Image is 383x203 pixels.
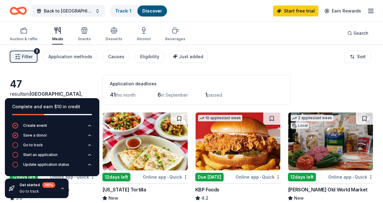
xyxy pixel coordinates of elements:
div: Start an application [23,152,58,157]
button: Sort [345,51,371,63]
button: Filter2 [10,51,37,63]
span: 41 [110,91,115,98]
span: New [294,194,304,202]
div: Online app Quick [143,173,188,181]
span: Just added [179,54,203,59]
a: Track· 1 [115,8,131,13]
div: [US_STATE] Tortilla [102,186,146,193]
span: in September [161,92,188,98]
button: Back to [GEOGRAPHIC_DATA] [32,5,105,17]
button: Create event [12,123,92,132]
img: Image for Livoti's Old World Market [288,112,373,170]
div: Get started [20,182,55,188]
div: Online app Quick [328,173,373,181]
div: Application deadlines [110,80,283,87]
a: Start free trial [273,5,318,16]
div: 2 [34,48,40,54]
div: Local [291,123,309,129]
img: Image for KBP Foods [196,112,280,170]
button: Just added [169,51,208,63]
span: Sort [357,53,366,60]
button: Meals [52,24,63,45]
span: Filter [22,53,33,60]
span: New [108,194,118,202]
span: 4.2 [201,194,208,202]
span: 6 [158,91,161,98]
img: Image for California Tortilla [103,112,187,170]
div: Complete and earn $10 in credit [12,103,92,110]
span: [GEOGRAPHIC_DATA], [GEOGRAPHIC_DATA] [10,91,83,104]
button: Go to track [12,142,92,152]
span: • [260,175,261,180]
div: 10 applies last week [198,115,242,121]
a: Home [10,4,27,18]
span: Search [353,30,368,37]
a: Discover [142,8,162,13]
div: 12 days left [288,173,316,181]
span: this month [115,92,136,98]
span: passed [207,92,222,98]
div: Online app Quick [236,173,281,181]
span: Back to [GEOGRAPHIC_DATA] [44,7,93,15]
button: Application methods [42,51,97,63]
button: Alcohol [137,24,151,45]
button: Update application status [12,162,92,171]
button: Auction & raffle [10,24,37,45]
div: Desserts [105,37,122,41]
div: Auction & raffle [10,37,37,41]
button: Causes [102,51,129,63]
div: [PERSON_NAME] Old World Market [288,186,367,193]
div: Causes [108,53,124,60]
div: Application methods [48,53,92,60]
div: Update application status [23,162,69,167]
button: Snacks [78,24,91,45]
button: Eligibility [134,51,164,63]
div: Due [DATE] [195,173,224,181]
button: Save a donor [12,132,92,142]
div: Save a donor [23,133,47,138]
div: 2 applies last week [291,115,333,121]
div: 40 % [42,182,55,188]
div: results [10,90,95,105]
button: Search [342,27,373,39]
div: Eligibility [140,53,159,60]
div: Alcohol [137,37,151,41]
span: • [167,175,168,180]
a: Earn Rewards [321,5,365,16]
div: Create event [23,123,47,128]
button: Desserts [105,24,122,45]
div: KBP Foods [195,186,219,193]
div: Meals [52,37,63,41]
div: Snacks [78,37,91,41]
button: Beverages [165,24,185,45]
span: in [10,91,83,104]
div: Go to track [20,189,55,194]
div: 12 days left [102,173,130,181]
button: Start an application [12,152,92,162]
span: • [353,175,354,180]
span: 1 [205,91,207,98]
button: Track· 1Discover [110,5,168,17]
div: 47 [10,78,95,90]
div: Go to track [23,143,43,148]
div: Beverages [165,37,185,41]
